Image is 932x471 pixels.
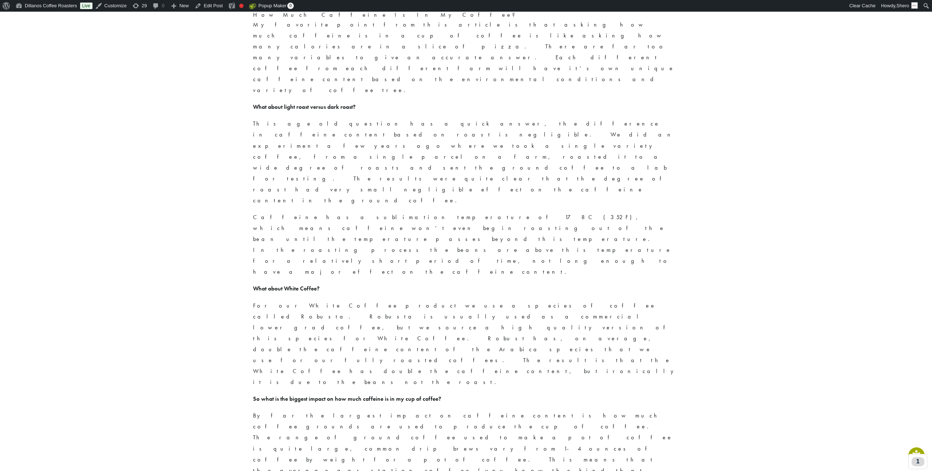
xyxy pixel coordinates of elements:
[80,3,92,9] a: Live
[253,103,356,111] strong: What about light roast versus dark roast?
[253,212,679,277] p: Caffeine has a sublimation temperature of 178C (352F), which means caffeine won’t even begin roas...
[253,300,679,388] p: For our White Coffee product we use a species of coffee called Robusta. Robusta is usually used a...
[253,395,441,403] strong: So what is the biggest impact on how much caffeine is in my cup of coffee?
[253,19,679,96] p: My favorite point from this article is that asking how much caffeine is in a cup of coffee is lik...
[287,3,294,9] span: 0
[896,3,909,8] span: Shero
[253,118,679,206] p: This age old question has a quick answer, the difference in caffeine content based on roast is ne...
[239,4,244,8] div: Focus keyphrase not set
[253,285,320,292] strong: What about White Coffee?
[253,11,521,19] a: How Much Caffeine Is In My Coffee?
